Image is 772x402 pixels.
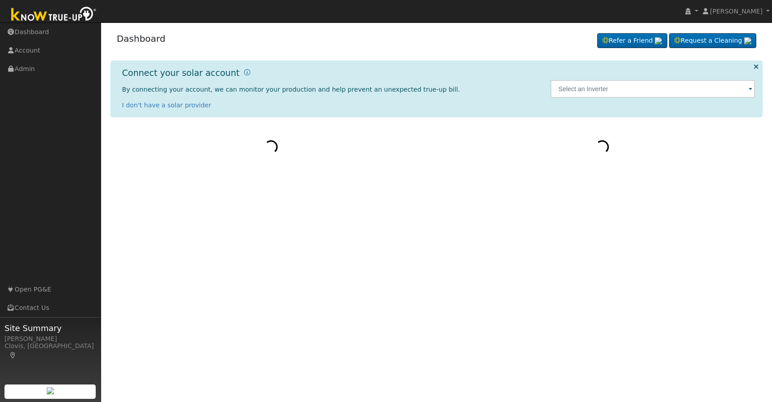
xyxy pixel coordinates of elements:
img: retrieve [47,387,54,394]
input: Select an Inverter [550,80,755,98]
span: By connecting your account, we can monitor your production and help prevent an unexpected true-up... [122,86,460,93]
img: retrieve [655,37,662,44]
span: [PERSON_NAME] [710,8,763,15]
a: Request a Cleaning [669,33,756,49]
h1: Connect your solar account [122,68,240,78]
div: Clovis, [GEOGRAPHIC_DATA] [4,341,96,360]
img: retrieve [744,37,751,44]
a: Refer a Friend [597,33,667,49]
a: I don't have a solar provider [122,102,212,109]
a: Dashboard [117,33,166,44]
div: [PERSON_NAME] [4,334,96,344]
span: Site Summary [4,322,96,334]
a: Map [9,352,17,359]
img: Know True-Up [7,5,101,25]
